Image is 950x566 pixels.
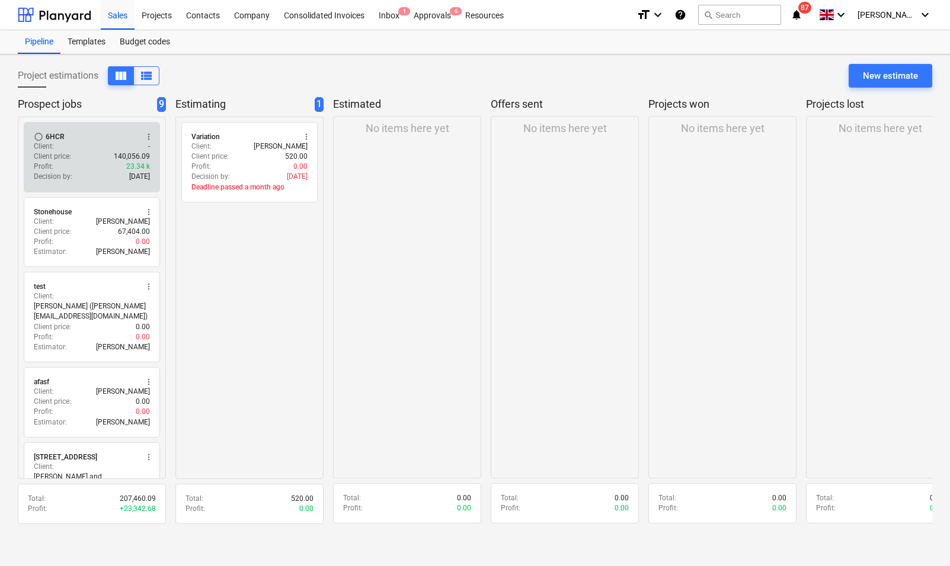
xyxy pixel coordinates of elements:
div: [STREET_ADDRESS] [34,452,97,462]
p: Profit : [343,503,363,513]
p: Offers sent [491,97,634,111]
p: Profit : [816,503,836,513]
p: Profit : [28,504,47,514]
p: Client : [34,387,54,397]
p: 207,460.09 [120,494,156,504]
i: keyboard_arrow_down [834,8,848,22]
p: Profit : [34,162,53,172]
p: Total : [343,493,361,503]
i: notifications [791,8,802,22]
span: 9 [157,97,166,112]
p: 520.00 [291,494,314,504]
span: Mark as complete [34,132,43,141]
p: 0.00 [136,332,150,342]
p: 0.00 [930,493,944,503]
span: 1 [398,7,410,15]
p: Profit : [501,503,520,513]
p: Estimated [333,97,476,111]
i: format_size [636,8,651,22]
i: Knowledge base [674,8,686,22]
div: 6HCR [46,132,65,141]
p: Profit : [185,504,205,514]
p: 0.00 [615,493,629,503]
p: Total : [185,494,203,504]
p: [PERSON_NAME] [96,387,150,397]
p: Total : [28,494,46,504]
span: [PERSON_NAME] [858,10,917,20]
a: Budget codes [113,30,177,54]
button: Search [698,5,781,25]
p: Profit : [34,332,53,342]
p: Client price : [191,152,229,162]
p: Client price : [34,152,71,162]
div: Stonehouse [34,207,72,217]
span: more_vert [144,452,153,462]
div: test [34,282,46,291]
p: Total : [816,493,834,503]
p: 0.00 [136,237,150,247]
p: Profit : [34,407,53,417]
span: more_vert [144,282,153,291]
p: Projects won [648,97,792,111]
p: [PERSON_NAME] [254,141,308,152]
p: Total : [658,493,676,503]
i: keyboard_arrow_down [918,8,932,22]
div: New estimate [863,68,918,83]
p: 0.00 [772,503,786,513]
p: 67,404.00 [118,227,150,237]
span: 1 [315,97,324,112]
p: Client : [191,141,212,152]
p: Deadline passed a month ago [191,182,308,192]
p: 0.00 [457,503,471,513]
p: Estimator : [34,417,67,427]
p: 0.00 [136,397,150,407]
div: Templates [60,30,113,54]
p: [PERSON_NAME] [96,417,150,427]
p: [PERSON_NAME] ([PERSON_NAME][EMAIL_ADDRESS][DOMAIN_NAME]) [34,301,150,321]
p: Client : [34,462,54,472]
div: Project estimations [18,66,159,85]
span: 87 [798,2,811,14]
span: more_vert [144,132,153,141]
div: Variation [191,132,220,141]
p: 0.00 [930,503,944,513]
p: Estimator : [34,247,67,257]
p: 0.00 [136,407,150,417]
p: [PERSON_NAME] [96,217,150,227]
p: No items here yet [839,121,922,136]
p: 23.34 k [126,162,150,172]
p: Projects lost [806,97,949,111]
p: No items here yet [366,121,449,136]
button: New estimate [849,64,932,88]
p: Total : [501,493,519,503]
p: [PERSON_NAME] and [PERSON_NAME] [34,472,150,492]
p: 0.00 [136,322,150,332]
p: Client : [34,291,54,301]
p: 520.00 [285,152,308,162]
p: 0.00 [772,493,786,503]
span: 6 [450,7,462,15]
p: 0.00 [457,493,471,503]
p: [PERSON_NAME] [96,247,150,257]
span: more_vert [302,132,311,141]
p: 140,056.09 [114,152,150,162]
span: more_vert [144,207,153,217]
p: [DATE] [287,172,308,182]
p: 0.00 [615,503,629,513]
a: Pipeline [18,30,60,54]
p: [DATE] [129,172,150,182]
span: search [703,10,713,20]
i: keyboard_arrow_down [651,8,665,22]
p: Client price : [34,397,71,407]
p: 0.00 [299,504,314,514]
p: Estimating [175,97,310,112]
span: more_vert [144,377,153,387]
p: Client : [34,217,54,227]
div: afasf [34,377,49,387]
p: + 23,342.68 [120,504,156,514]
p: Client price : [34,322,71,332]
p: Estimator : [34,342,67,352]
span: View as columns [139,69,153,83]
p: Profit : [34,237,53,247]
